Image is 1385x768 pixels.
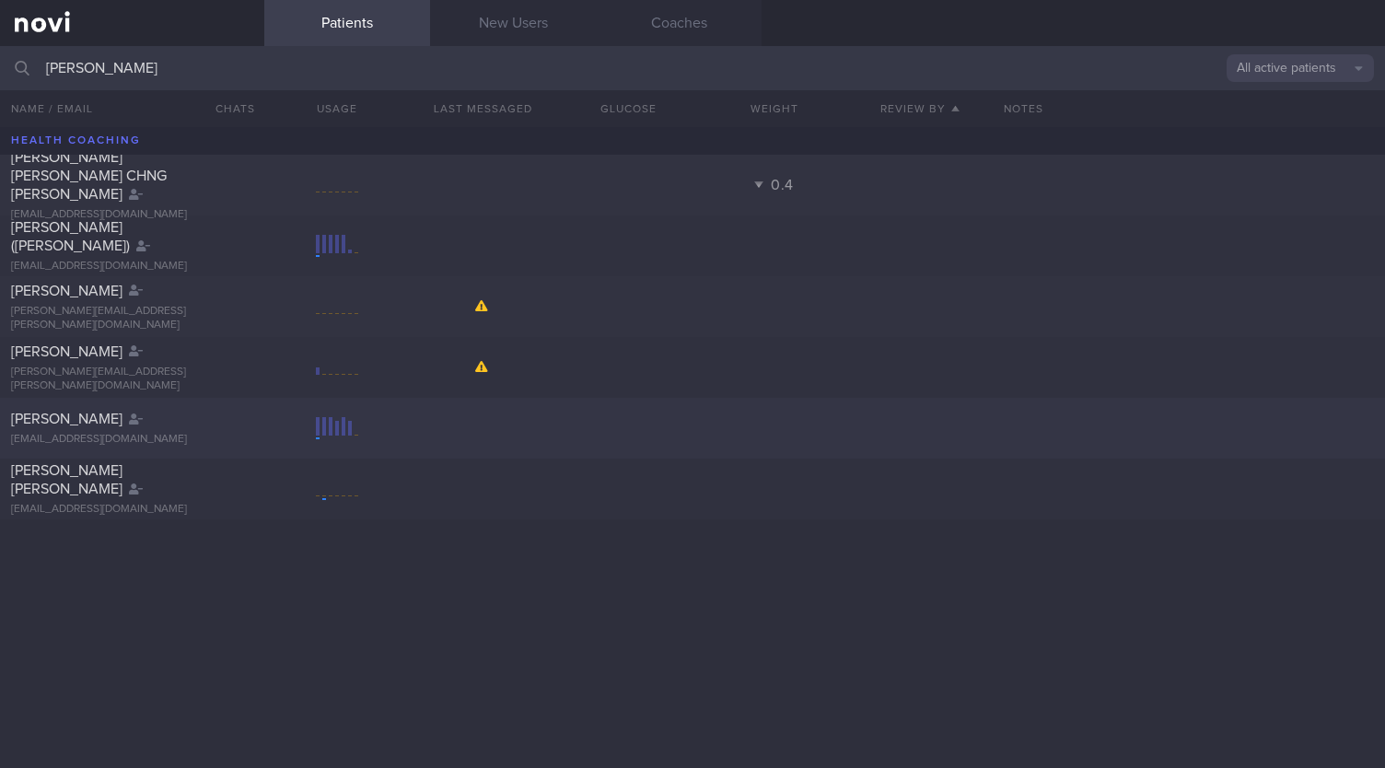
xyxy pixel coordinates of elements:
[702,90,847,127] button: Weight
[11,305,253,332] div: [PERSON_NAME][EMAIL_ADDRESS][PERSON_NAME][DOMAIN_NAME]
[11,208,253,222] div: [EMAIL_ADDRESS][DOMAIN_NAME]
[993,90,1385,127] div: Notes
[11,284,122,298] span: [PERSON_NAME]
[1227,54,1374,82] button: All active patients
[11,344,122,359] span: [PERSON_NAME]
[11,150,167,202] span: [PERSON_NAME] [PERSON_NAME] CHNG [PERSON_NAME]
[11,433,253,447] div: [EMAIL_ADDRESS][DOMAIN_NAME]
[264,90,410,127] div: Usage
[191,90,264,127] button: Chats
[555,90,701,127] button: Glucose
[11,220,130,253] span: [PERSON_NAME] ([PERSON_NAME])
[847,90,993,127] button: Review By
[11,463,122,496] span: [PERSON_NAME] [PERSON_NAME]
[410,90,555,127] button: Last Messaged
[11,412,122,426] span: [PERSON_NAME]
[771,178,794,192] span: 0.4
[11,260,253,273] div: [EMAIL_ADDRESS][DOMAIN_NAME]
[11,366,253,393] div: [PERSON_NAME][EMAIL_ADDRESS][PERSON_NAME][DOMAIN_NAME]
[11,503,253,517] div: [EMAIL_ADDRESS][DOMAIN_NAME]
